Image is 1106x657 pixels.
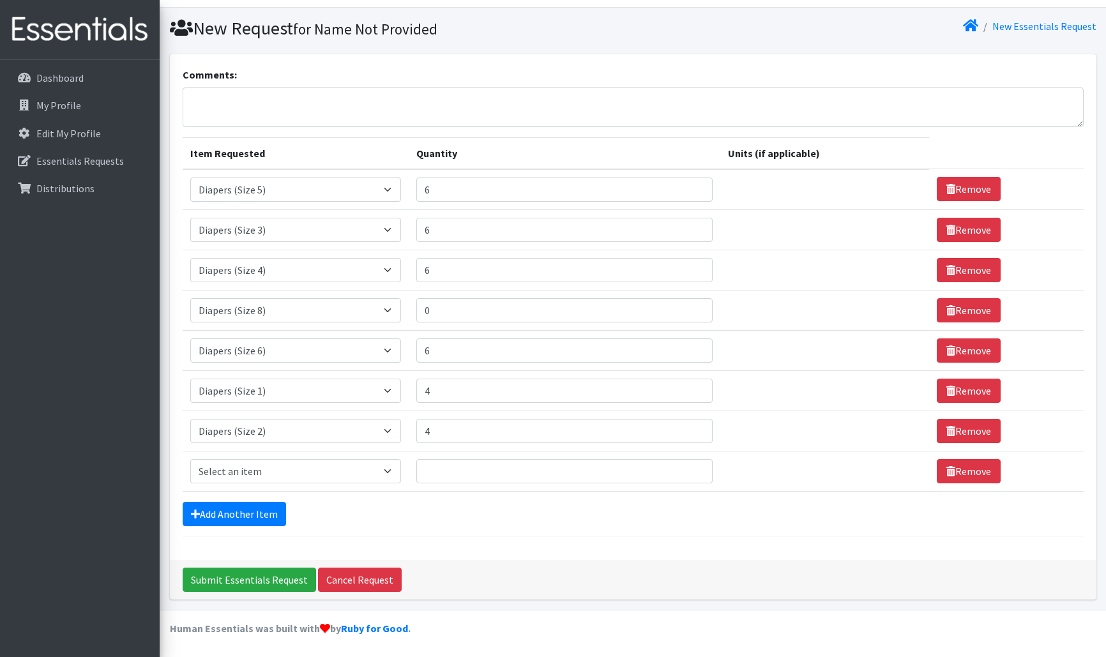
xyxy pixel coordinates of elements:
[937,419,1001,443] a: Remove
[5,8,155,51] img: HumanEssentials
[937,298,1001,322] a: Remove
[992,20,1096,33] a: New Essentials Request
[36,155,124,167] p: Essentials Requests
[318,568,402,592] a: Cancel Request
[5,148,155,174] a: Essentials Requests
[937,338,1001,363] a: Remove
[937,177,1001,201] a: Remove
[5,176,155,201] a: Distributions
[183,137,409,169] th: Item Requested
[183,502,286,526] a: Add Another Item
[409,137,720,169] th: Quantity
[36,99,81,112] p: My Profile
[5,121,155,146] a: Edit My Profile
[937,459,1001,483] a: Remove
[5,65,155,91] a: Dashboard
[183,67,237,82] label: Comments:
[36,127,101,140] p: Edit My Profile
[36,72,84,84] p: Dashboard
[170,622,411,635] strong: Human Essentials was built with by .
[5,93,155,118] a: My Profile
[170,17,628,40] h1: New Request
[293,20,437,38] small: for Name Not Provided
[341,622,408,635] a: Ruby for Good
[720,137,929,169] th: Units (if applicable)
[937,258,1001,282] a: Remove
[183,568,316,592] input: Submit Essentials Request
[937,379,1001,403] a: Remove
[36,182,95,195] p: Distributions
[937,218,1001,242] a: Remove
